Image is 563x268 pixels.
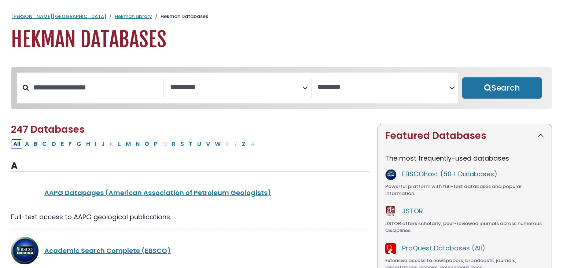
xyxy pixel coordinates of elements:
nav: Search filters [11,67,552,109]
button: Filter Results E [59,139,66,149]
a: EBSCOhost (50+ Databases) [402,169,497,179]
button: Filter Results R [170,139,178,149]
a: AAPG Datapages (American Association of Petroleum Geologists) [44,188,271,197]
button: Filter Results F [66,139,74,149]
a: ProQuest Databases (All) [402,243,485,253]
a: JSTOR [402,206,423,216]
button: Filter Results J [99,139,107,149]
button: Filter Results N [133,139,142,149]
button: Filter Results D [49,139,58,149]
button: Filter Results B [32,139,40,149]
button: Filter Results P [152,139,160,149]
div: Full-text access to AAPG geological publications. [11,212,369,222]
button: Filter Results T [187,139,195,149]
button: Filter Results H [84,139,92,149]
button: Filter Results S [178,139,186,149]
a: Academic Search Complete (EBSCO) [44,246,171,255]
button: Filter Results A [23,139,31,149]
textarea: Search [170,84,302,91]
p: The most frequently-used databases [385,153,544,163]
button: Filter Results U [195,139,203,149]
nav: breadcrumb [11,13,552,20]
button: All [11,139,22,149]
button: Filter Results Z [240,139,248,149]
input: Search database by title or keyword [29,81,163,93]
span: 247 Databases [11,123,85,136]
button: Filter Results O [142,139,151,149]
button: Filter Results G [74,139,84,149]
button: Featured Databases [378,124,552,147]
button: Filter Results L [116,139,123,149]
button: Submit for Search Results [462,77,542,99]
textarea: Search [317,84,450,91]
button: Filter Results C [40,139,49,149]
button: Filter Results V [204,139,212,149]
div: JSTOR offers scholarly, peer-reviewed journals across numerous disciplines. [385,220,544,234]
button: Filter Results W [213,139,223,149]
button: Filter Results M [124,139,133,149]
a: Hekman Library [115,13,152,20]
button: Filter Results I [93,139,99,149]
h3: A [11,161,369,172]
li: Hekman Databases [152,13,208,20]
a: [PERSON_NAME][GEOGRAPHIC_DATA] [11,13,106,20]
h1: Hekman Databases [11,27,552,52]
div: Powerful platform with full-text databases and popular information. [385,183,544,197]
div: Alpha-list to filter by first letter of database name [11,139,258,148]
